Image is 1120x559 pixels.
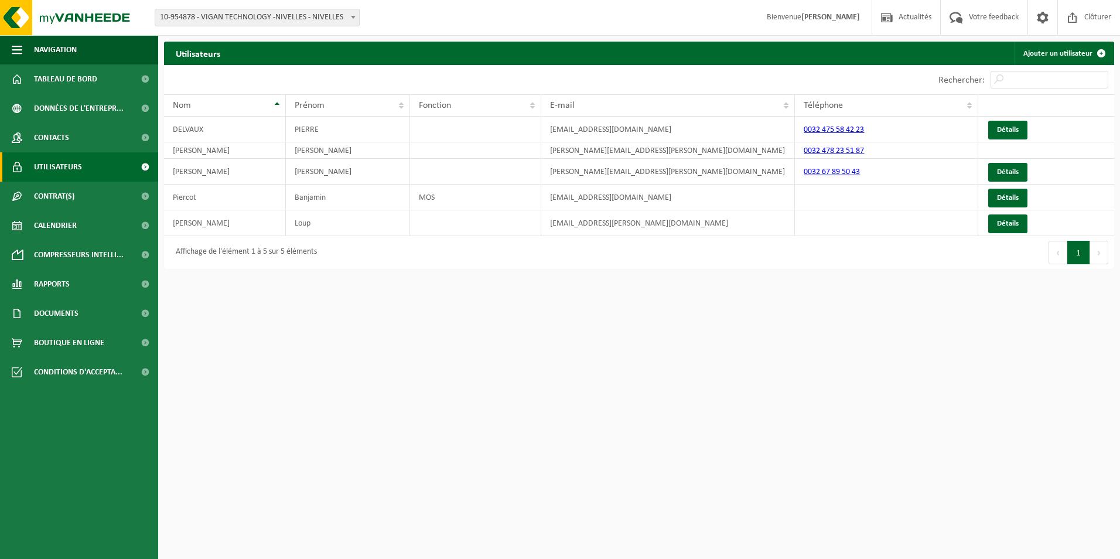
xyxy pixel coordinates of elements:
a: Détails [988,163,1027,182]
td: PIERRE [286,117,410,142]
td: [PERSON_NAME] [164,142,286,159]
td: [PERSON_NAME] [286,142,410,159]
td: [PERSON_NAME][EMAIL_ADDRESS][PERSON_NAME][DOMAIN_NAME] [541,159,795,185]
td: [PERSON_NAME] [164,159,286,185]
span: Tableau de bord [34,64,97,94]
a: 0032 478 23 51 87 [804,146,864,155]
span: Navigation [34,35,77,64]
button: Previous [1049,241,1067,264]
span: Téléphone [804,101,843,110]
strong: [PERSON_NAME] [801,13,860,22]
td: [EMAIL_ADDRESS][PERSON_NAME][DOMAIN_NAME] [541,210,795,236]
span: 10-954878 - VIGAN TECHNOLOGY -NIVELLES - NIVELLES [155,9,359,26]
span: Données de l'entrepr... [34,94,124,123]
label: Rechercher: [938,76,985,85]
span: Contrat(s) [34,182,74,211]
span: Documents [34,299,78,328]
span: Fonction [419,101,451,110]
td: [PERSON_NAME] [286,159,410,185]
td: [PERSON_NAME][EMAIL_ADDRESS][PERSON_NAME][DOMAIN_NAME] [541,142,795,159]
div: Affichage de l'élément 1 à 5 sur 5 éléments [170,242,317,263]
td: Piercot [164,185,286,210]
a: 0032 475 58 42 23 [804,125,864,134]
h2: Utilisateurs [164,42,232,64]
td: Banjamin [286,185,410,210]
button: 1 [1067,241,1090,264]
a: Détails [988,121,1027,139]
iframe: chat widget [6,533,196,559]
span: Boutique en ligne [34,328,104,357]
span: Conditions d'accepta... [34,357,122,387]
a: Détails [988,214,1027,233]
span: Utilisateurs [34,152,82,182]
td: [PERSON_NAME] [164,210,286,236]
a: Ajouter un utilisateur [1014,42,1113,65]
td: [EMAIL_ADDRESS][DOMAIN_NAME] [541,117,795,142]
span: Calendrier [34,211,77,240]
td: DELVAUX [164,117,286,142]
td: MOS [410,185,541,210]
td: [EMAIL_ADDRESS][DOMAIN_NAME] [541,185,795,210]
span: Nom [173,101,191,110]
span: Prénom [295,101,325,110]
a: Détails [988,189,1027,207]
span: Rapports [34,270,70,299]
span: E-mail [550,101,575,110]
td: Loup [286,210,410,236]
span: Contacts [34,123,69,152]
span: Compresseurs intelli... [34,240,124,270]
a: 0032 67 89 50 43 [804,168,860,176]
button: Next [1090,241,1108,264]
span: 10-954878 - VIGAN TECHNOLOGY -NIVELLES - NIVELLES [155,9,360,26]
